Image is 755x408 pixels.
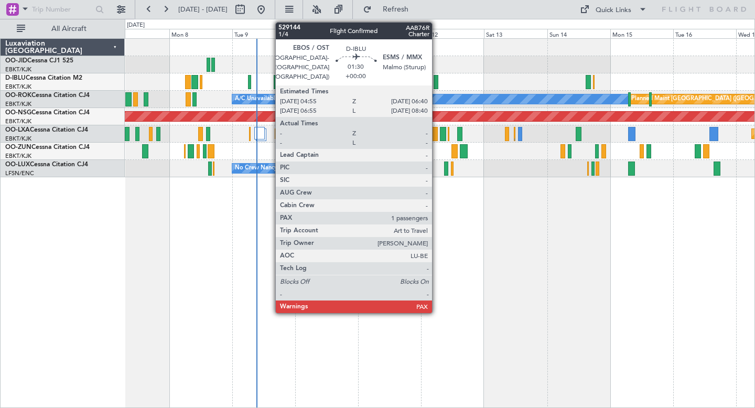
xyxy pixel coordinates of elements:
[5,169,34,177] a: LFSN/ENC
[235,160,297,176] div: No Crew Nancy (Essey)
[5,110,31,116] span: OO-NSG
[169,29,232,38] div: Mon 8
[5,152,31,160] a: EBKT/KJK
[358,29,421,38] div: Thu 11
[5,83,31,91] a: EBKT/KJK
[5,58,27,64] span: OO-JID
[421,29,484,38] div: Fri 12
[610,29,673,38] div: Mon 15
[5,162,88,168] a: OO-LUXCessna Citation CJ4
[235,91,430,107] div: A/C Unavailable [GEOGRAPHIC_DATA] ([GEOGRAPHIC_DATA] National)
[5,58,73,64] a: OO-JIDCessna CJ1 525
[12,20,114,37] button: All Aircraft
[5,100,31,108] a: EBKT/KJK
[5,162,30,168] span: OO-LUX
[547,29,610,38] div: Sun 14
[374,6,418,13] span: Refresh
[5,110,90,116] a: OO-NSGCessna Citation CJ4
[5,135,31,143] a: EBKT/KJK
[5,92,31,99] span: OO-ROK
[5,144,90,151] a: OO-ZUNCessna Citation CJ4
[673,29,736,38] div: Tue 16
[358,1,421,18] button: Refresh
[575,1,652,18] button: Quick Links
[5,144,31,151] span: OO-ZUN
[295,29,358,38] div: Wed 10
[106,29,169,38] div: Sun 7
[5,75,82,81] a: D-IBLUCessna Citation M2
[5,127,88,133] a: OO-LXACessna Citation CJ4
[596,5,631,16] div: Quick Links
[361,74,536,90] div: No Crew [GEOGRAPHIC_DATA] ([GEOGRAPHIC_DATA] National)
[32,2,92,17] input: Trip Number
[5,127,30,133] span: OO-LXA
[5,75,26,81] span: D-IBLU
[178,5,228,14] span: [DATE] - [DATE]
[5,66,31,73] a: EBKT/KJK
[278,126,468,142] div: Planned Maint [GEOGRAPHIC_DATA] ([GEOGRAPHIC_DATA] National)
[232,29,295,38] div: Tue 9
[27,25,111,33] span: All Aircraft
[5,92,90,99] a: OO-ROKCessna Citation CJ4
[5,117,31,125] a: EBKT/KJK
[484,29,547,38] div: Sat 13
[127,21,145,30] div: [DATE]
